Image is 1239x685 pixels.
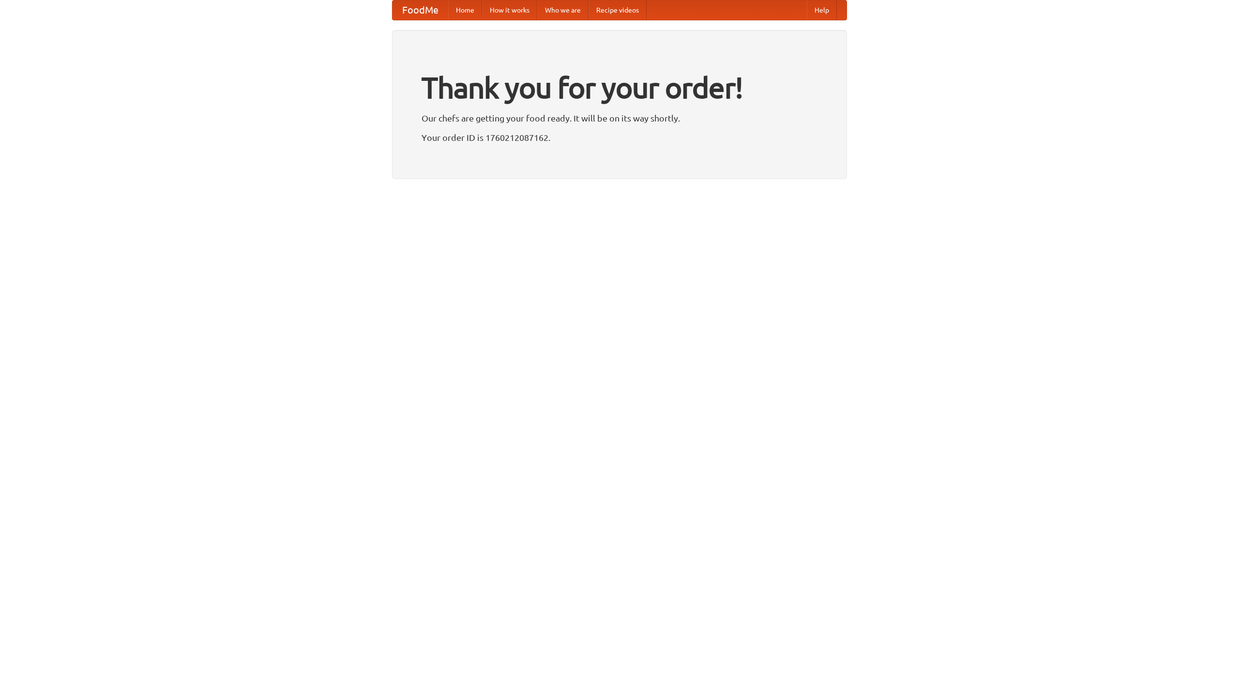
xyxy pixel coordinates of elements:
a: Recipe videos [589,0,647,20]
a: Help [807,0,837,20]
h1: Thank you for your order! [422,64,817,111]
a: Who we are [537,0,589,20]
a: Home [448,0,482,20]
p: Our chefs are getting your food ready. It will be on its way shortly. [422,111,817,125]
a: How it works [482,0,537,20]
a: FoodMe [393,0,448,20]
p: Your order ID is 1760212087162. [422,130,817,145]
